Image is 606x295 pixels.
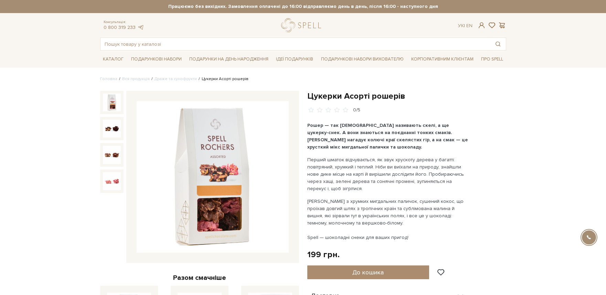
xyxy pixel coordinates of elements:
h1: Цукерки Асорті рошерів [307,91,506,101]
div: 199 грн. [307,249,340,260]
a: En [466,23,472,29]
a: Головна [100,76,117,81]
a: Про Spell [478,54,506,65]
img: Цукерки Асорті рошерів [103,120,121,138]
a: Вся продукція [122,76,150,81]
img: Цукерки Асорті рошерів [103,146,121,164]
img: Цукерки Асорті рошерів [103,94,121,111]
a: Подарункові набори [128,54,184,65]
span: | [464,23,465,29]
a: Ідеї подарунків [273,54,316,65]
a: Подарунки на День народження [187,54,271,65]
div: 0/5 [353,107,360,113]
span: Консультація: [104,20,144,24]
a: Подарункові набори вихователю [318,53,406,65]
div: Ук [458,23,472,29]
button: До кошика [307,265,429,279]
img: Цукерки Асорті рошерів [103,172,121,190]
a: Каталог [100,54,126,65]
li: Цукерки Асорті рошерів [197,76,248,82]
button: Пошук товару у каталозі [490,38,506,50]
b: Рошер — так [DEMOGRAPHIC_DATA] називають скелі, а ще цукерку-снек. А вони знаються на поєднанні т... [307,122,468,150]
a: Драже та сухофрукти [155,76,197,81]
a: logo [281,18,324,32]
p: Перший шматок відчувається, як звук хрускоту дерева у багатті: повітряний, хрумкий і теплий. Ніби... [307,156,469,192]
a: telegram [137,24,144,30]
a: 0 800 319 233 [104,24,136,30]
span: До кошика [352,269,384,276]
a: Корпоративним клієнтам [408,53,476,65]
div: Разом смачніше [100,273,299,282]
p: [PERSON_NAME] з хрумких мигдальних паличок, сушений кокос, що проїхав довгий шлях з тропічних кра... [307,198,469,241]
img: Цукерки Асорті рошерів [137,101,289,253]
input: Пошук товару у каталозі [100,38,490,50]
strong: Працюємо без вихідних. Замовлення оплачені до 16:00 відправляємо день в день, після 16:00 - насту... [100,3,506,10]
